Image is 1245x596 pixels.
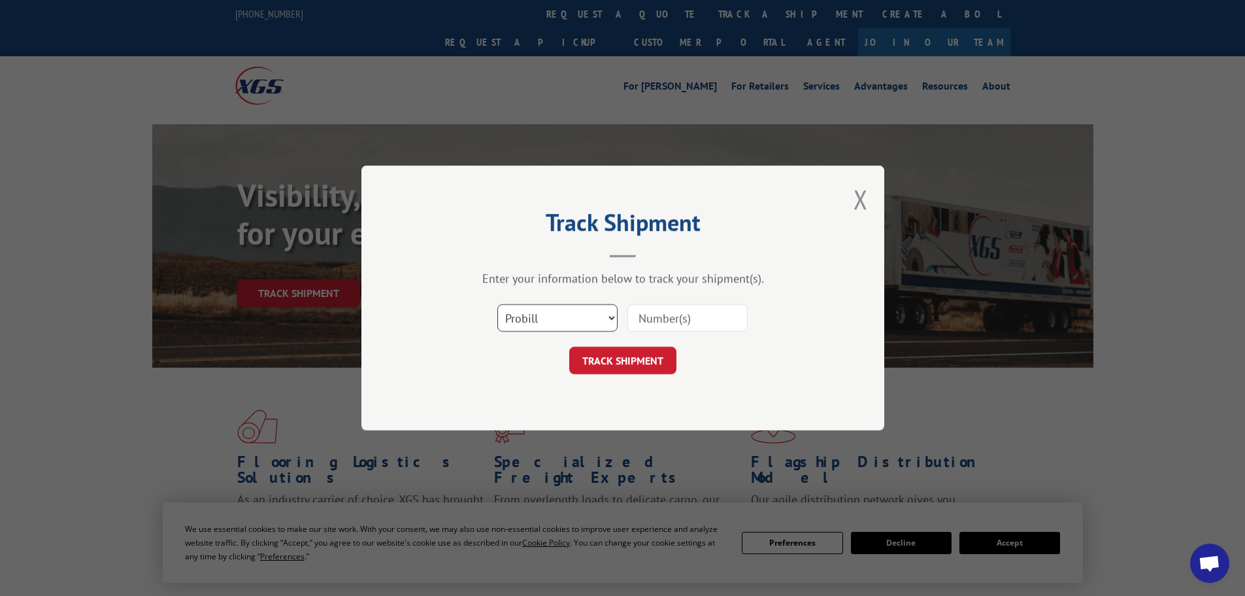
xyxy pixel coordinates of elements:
[427,271,819,286] div: Enter your information below to track your shipment(s).
[569,347,676,374] button: TRACK SHIPMENT
[854,182,868,217] button: Close modal
[627,304,748,332] input: Number(s)
[427,213,819,238] h2: Track Shipment
[1190,544,1229,583] div: Open chat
